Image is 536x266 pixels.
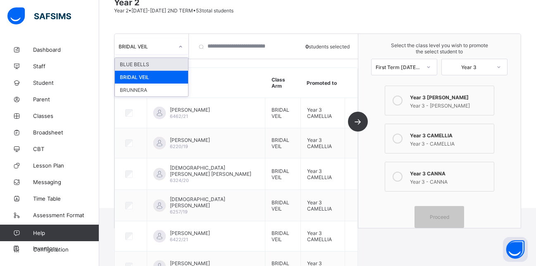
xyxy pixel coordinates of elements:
[300,68,345,98] th: Promoted to
[170,137,210,143] span: [PERSON_NAME]
[114,7,233,14] span: Year 2 • [DATE]-[DATE] 2ND TERM • 53 total students
[410,130,490,139] div: Year 3 CAMELLIA
[33,195,99,202] span: Time Table
[170,113,188,119] span: 6462/21
[170,230,210,236] span: [PERSON_NAME]
[305,43,309,50] b: 0
[170,165,259,177] span: [DEMOGRAPHIC_DATA][PERSON_NAME] [PERSON_NAME]
[272,230,289,242] span: BRIDAL VEIL
[376,64,421,70] div: First Term [DATE]-[DATE]
[170,196,259,208] span: [DEMOGRAPHIC_DATA][PERSON_NAME]
[115,58,188,71] div: BLUE BELLS
[33,96,99,103] span: Parent
[307,168,332,180] span: Year 3 CAMELLIA
[446,64,491,70] div: Year 3
[307,230,332,242] span: Year 3 CAMELLIA
[170,237,188,242] span: 6422/21
[33,46,99,53] span: Dashboard
[33,146,99,152] span: CBT
[33,230,99,236] span: Help
[503,237,528,262] button: Open asap
[410,101,490,109] div: Year 3 - [PERSON_NAME]
[265,68,301,98] th: Class Arm
[367,42,512,55] span: Select the class level you wish to promote the select student to
[307,199,332,212] span: Year 3 CAMELLIA
[33,179,99,185] span: Messaging
[410,92,490,101] div: Year 3 [PERSON_NAME]
[410,168,490,177] div: Year 3 CANNA
[33,246,99,253] span: Configuration
[33,63,99,69] span: Staff
[170,144,188,149] span: 6220/19
[410,139,490,147] div: Year 3 - CAMELLIA
[33,113,99,119] span: Classes
[33,129,99,136] span: Broadsheet
[33,79,99,86] span: Student
[119,43,174,50] div: BRIDAL VEIL
[272,107,289,119] span: BRIDAL VEIL
[307,107,332,119] span: Year 3 CAMELLIA
[170,209,188,215] span: 6257/19
[7,7,71,25] img: safsims
[170,107,210,113] span: [PERSON_NAME]
[115,84,188,96] div: BRUNNERA
[33,212,99,218] span: Assessment Format
[307,137,332,149] span: Year 3 CAMELLIA
[272,137,289,149] span: BRIDAL VEIL
[33,162,99,169] span: Lesson Plan
[272,199,289,212] span: BRIDAL VEIL
[305,43,350,50] span: students selected
[430,214,449,220] span: Proceed
[272,168,289,180] span: BRIDAL VEIL
[170,177,189,183] span: 6324/20
[410,177,490,185] div: Year 3 - CANNA
[147,68,265,98] th: Student
[115,71,188,84] div: BRIDAL VEIL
